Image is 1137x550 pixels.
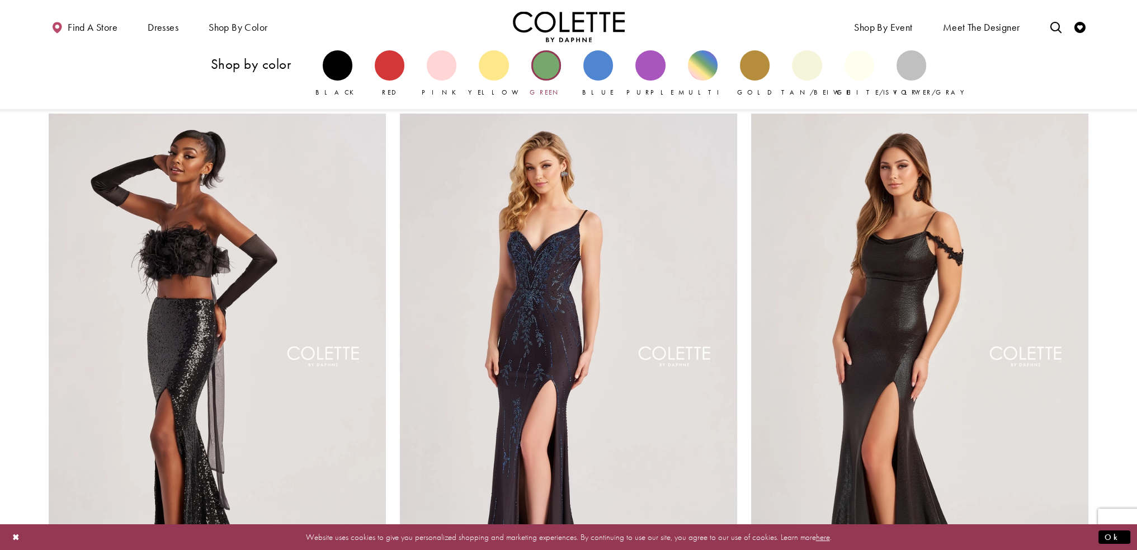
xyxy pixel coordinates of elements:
a: Red [375,50,404,97]
a: Visit Home Page [513,11,625,42]
span: Green [530,88,563,97]
a: Silver/Gray [897,50,926,97]
a: Meet the designer [940,11,1023,42]
span: Silver/Gray [885,88,970,97]
span: Shop by color [209,22,267,33]
a: Gold [740,50,770,97]
span: Purple [626,88,674,97]
span: Dresses [148,22,178,33]
span: Pink [422,88,462,97]
span: Blue [582,88,614,97]
span: Shop By Event [854,22,912,33]
a: Black [323,50,352,97]
a: Tan/Beige [792,50,822,97]
span: Meet the designer [943,22,1020,33]
span: Red [382,88,397,97]
span: Shop By Event [851,11,915,42]
span: Gold [737,88,773,97]
span: Shop by color [206,11,270,42]
a: Toggle search [1047,11,1064,42]
span: Multi [678,88,726,97]
a: here [816,531,830,542]
a: Multi [688,50,718,97]
span: Black [315,88,360,97]
a: Green [531,50,561,97]
button: Close Dialog [7,527,26,547]
p: Website uses cookies to give you personalized shopping and marketing experiences. By continuing t... [81,529,1056,544]
span: Tan/Beige [781,88,851,97]
span: Find a store [68,22,117,33]
a: Pink [427,50,456,97]
img: Colette by Daphne [513,11,625,42]
span: Yellow [468,88,524,97]
a: Yellow [479,50,508,97]
a: White/Ivory [845,50,874,97]
button: Submit Dialog [1098,530,1130,544]
span: White/Ivory [833,88,926,97]
h3: Shop by color [211,57,312,72]
a: Blue [583,50,613,97]
a: Find a store [49,11,120,42]
span: Dresses [145,11,181,42]
a: Purple [635,50,665,97]
a: Check Wishlist [1072,11,1088,42]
